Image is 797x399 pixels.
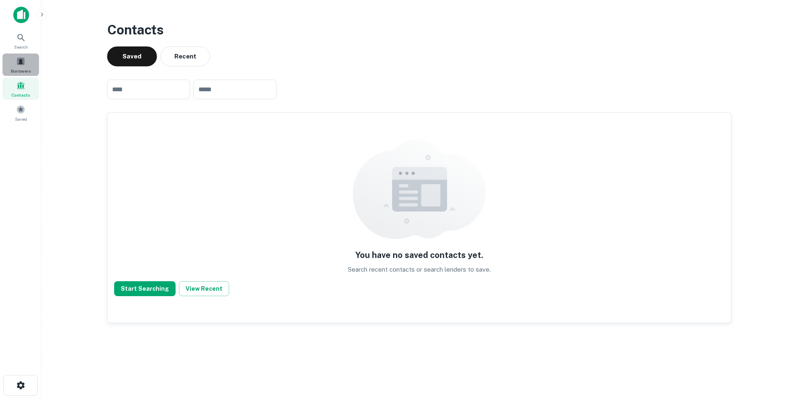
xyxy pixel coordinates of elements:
button: View Recent [179,281,229,296]
a: Borrowers [2,54,39,76]
span: Borrowers [11,68,31,74]
a: Search [2,29,39,52]
span: Search [14,44,28,50]
a: Contacts [2,78,39,100]
button: Start Searching [114,281,176,296]
span: Saved [15,116,27,122]
p: Search recent contacts or search lenders to save. [348,265,491,275]
a: Saved [2,102,39,124]
button: Recent [160,46,210,66]
button: Saved [107,46,157,66]
img: capitalize-icon.png [13,7,29,23]
h3: Contacts [107,20,731,40]
span: Contacts [11,92,30,98]
h5: You have no saved contacts yet. [355,249,483,261]
img: empty content [353,139,486,239]
iframe: Chat Widget [755,333,797,372]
